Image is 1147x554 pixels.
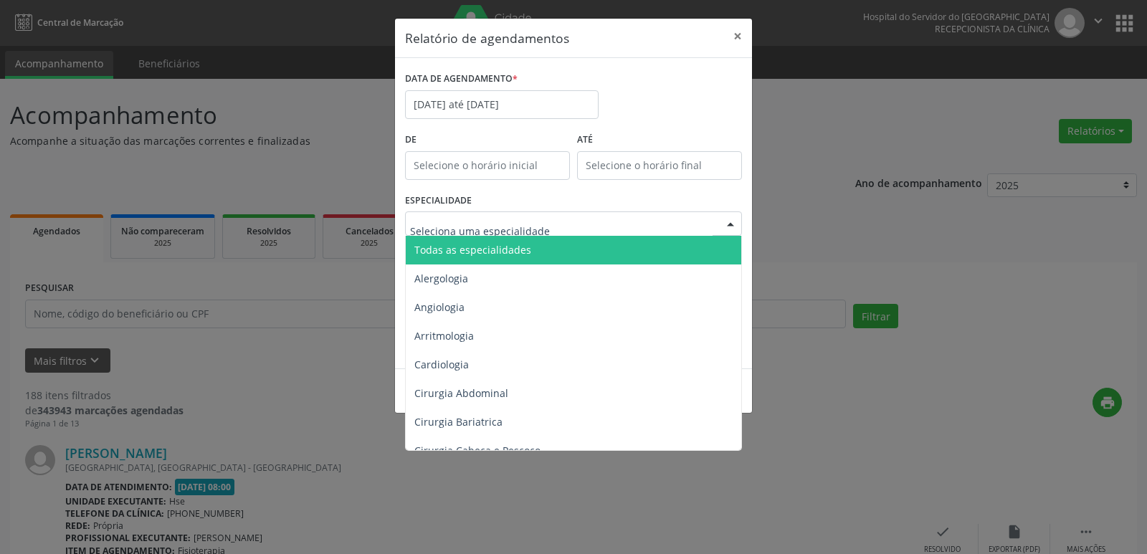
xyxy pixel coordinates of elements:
input: Selecione o horário final [577,151,742,180]
span: Alergologia [414,272,468,285]
span: Arritmologia [414,329,474,343]
input: Selecione uma data ou intervalo [405,90,599,119]
label: De [405,129,570,151]
label: DATA DE AGENDAMENTO [405,68,518,90]
span: Cirurgia Abdominal [414,386,508,400]
input: Selecione o horário inicial [405,151,570,180]
span: Cirurgia Bariatrica [414,415,503,429]
button: Close [723,19,752,54]
label: ESPECIALIDADE [405,190,472,212]
span: Cardiologia [414,358,469,371]
input: Seleciona uma especialidade [410,216,713,245]
h5: Relatório de agendamentos [405,29,569,47]
span: Angiologia [414,300,465,314]
label: ATÉ [577,129,742,151]
span: Cirurgia Cabeça e Pescoço [414,444,541,457]
span: Todas as especialidades [414,243,531,257]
